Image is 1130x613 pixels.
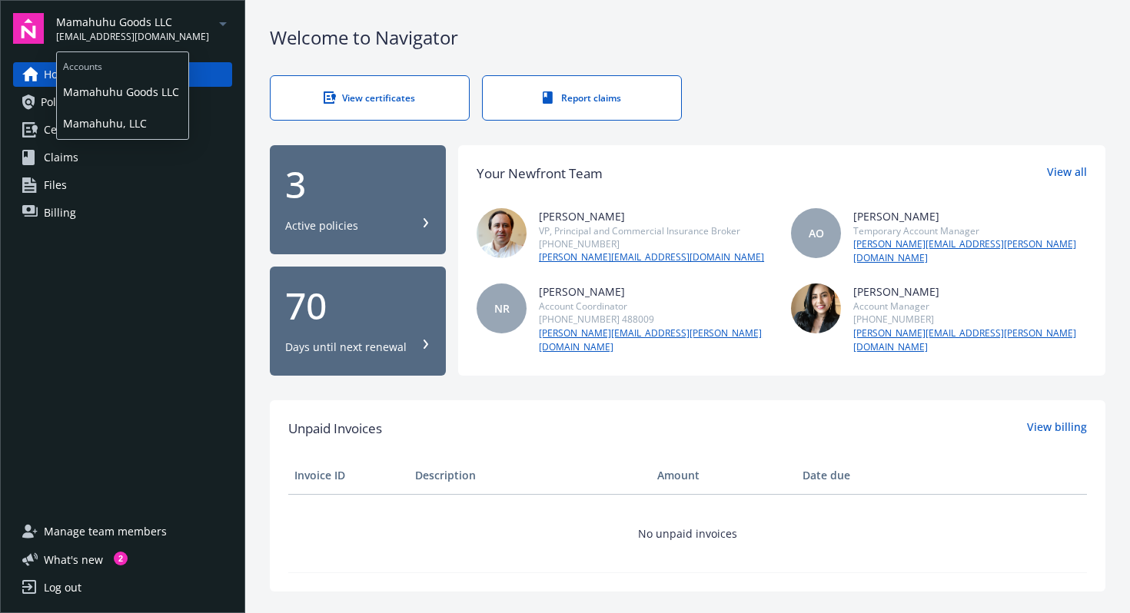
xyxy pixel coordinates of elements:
[56,13,232,44] button: Mamahuhu Goods LLC[EMAIL_ADDRESS][DOMAIN_NAME]arrowDropDown
[270,25,1105,51] div: Welcome to Navigator
[796,457,917,494] th: Date due
[513,91,650,104] div: Report claims
[13,145,232,170] a: Claims
[853,326,1087,354] a: [PERSON_NAME][EMAIL_ADDRESS][PERSON_NAME][DOMAIN_NAME]
[114,552,128,565] div: 2
[44,575,81,600] div: Log out
[13,173,232,197] a: Files
[13,552,128,568] button: What's new2
[285,166,430,203] div: 3
[44,552,103,568] span: What ' s new
[13,62,232,87] a: Home
[477,208,527,258] img: photo
[288,494,1087,572] td: No unpaid invoices
[1027,419,1087,439] a: View billing
[44,118,101,142] span: Certificates
[409,457,651,494] th: Description
[285,218,358,234] div: Active policies
[13,200,232,225] a: Billing
[270,267,446,376] button: 70Days until next renewal
[853,300,1087,313] div: Account Manager
[41,90,79,114] span: Policies
[477,164,603,184] div: Your Newfront Team
[13,13,44,44] img: navigator-logo.svg
[44,173,67,197] span: Files
[853,237,1087,265] a: [PERSON_NAME][EMAIL_ADDRESS][PERSON_NAME][DOMAIN_NAME]
[301,91,438,104] div: View certificates
[44,200,76,225] span: Billing
[44,62,74,87] span: Home
[56,30,209,44] span: [EMAIL_ADDRESS][DOMAIN_NAME]
[853,283,1087,300] div: [PERSON_NAME]
[285,287,430,324] div: 70
[13,118,232,142] a: Certificates
[539,237,764,250] div: [PHONE_NUMBER]
[44,519,167,544] span: Manage team members
[13,90,232,114] a: Policies
[539,224,764,237] div: VP, Principal and Commercial Insurance Broker
[288,457,409,494] th: Invoice ID
[539,250,764,264] a: [PERSON_NAME][EMAIL_ADDRESS][DOMAIN_NAME]
[270,75,470,121] a: View certificates
[539,283,773,300] div: [PERSON_NAME]
[288,419,382,439] span: Unpaid Invoices
[285,340,407,355] div: Days until next renewal
[539,326,773,354] a: [PERSON_NAME][EMAIL_ADDRESS][PERSON_NAME][DOMAIN_NAME]
[651,457,796,494] th: Amount
[63,76,182,108] span: Mamahuhu Goods LLC
[13,519,232,544] a: Manage team members
[791,283,841,333] img: photo
[853,224,1087,237] div: Temporary Account Manager
[853,208,1087,224] div: [PERSON_NAME]
[57,52,188,76] span: Accounts
[1047,164,1087,184] a: View all
[539,300,773,313] div: Account Coordinator
[214,14,232,32] a: arrowDropDown
[809,225,824,241] span: AO
[44,145,78,170] span: Claims
[63,108,182,139] span: Mamahuhu, LLC
[853,313,1087,326] div: [PHONE_NUMBER]
[270,145,446,254] button: 3Active policies
[56,14,209,30] span: Mamahuhu Goods LLC
[539,208,764,224] div: [PERSON_NAME]
[494,300,510,316] span: NR
[482,75,682,121] a: Report claims
[539,313,773,326] div: [PHONE_NUMBER] 488009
